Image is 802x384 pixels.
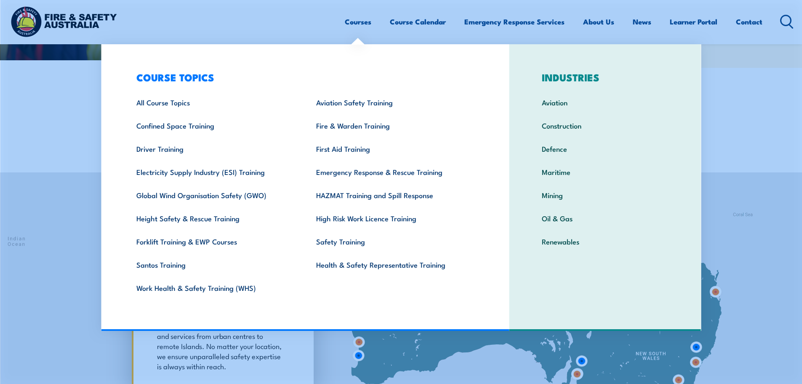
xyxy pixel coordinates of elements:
a: HAZMAT Training and Spill Response [303,183,483,207]
a: Fire & Warden Training [303,114,483,137]
a: About Us [583,11,614,33]
p: We span [GEOGRAPHIC_DATA]-wide, providing exceptional safety training and services from urban cen... [157,310,284,371]
a: All Course Topics [123,91,303,114]
a: Aviation Safety Training [303,91,483,114]
a: Maritime [529,160,682,183]
a: Mining [529,183,682,207]
a: Course Calendar [390,11,446,33]
a: Emergency Response & Rescue Training [303,160,483,183]
a: Aviation [529,91,682,114]
a: Work Health & Safety Training (WHS) [123,276,303,299]
a: Oil & Gas [529,207,682,230]
h3: INDUSTRIES [529,71,682,83]
a: Driver Training [123,137,303,160]
a: Courses [345,11,371,33]
a: Learner Portal [670,11,717,33]
a: Emergency Response Services [464,11,565,33]
a: Health & Safety Representative Training [303,253,483,276]
a: Contact [736,11,762,33]
h3: COURSE TOPICS [123,71,483,83]
a: First Aid Training [303,137,483,160]
a: Global Wind Organisation Safety (GWO) [123,183,303,207]
a: High Risk Work Licence Training [303,207,483,230]
a: Electricity Supply Industry (ESI) Training [123,160,303,183]
a: Forklift Training & EWP Courses [123,230,303,253]
a: Defence [529,137,682,160]
a: Construction [529,114,682,137]
a: Safety Training [303,230,483,253]
a: Santos Training [123,253,303,276]
a: Height Safety & Rescue Training [123,207,303,230]
a: Renewables [529,230,682,253]
a: News [633,11,651,33]
a: Confined Space Training [123,114,303,137]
